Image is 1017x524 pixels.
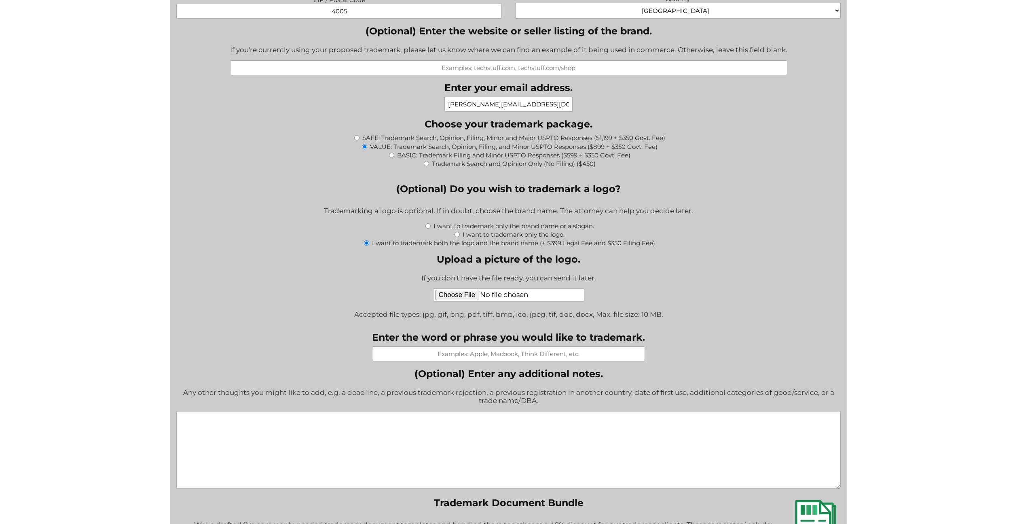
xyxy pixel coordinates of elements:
input: Examples: techstuff.com, techstuff.com/shop [230,60,787,75]
label: I want to trademark only the logo. [463,231,565,238]
label: VALUE: Trademark Search, Opinion, Filing, and Minor USPTO Responses ($899 + $350 Govt. Fee) [370,143,658,151]
label: I want to trademark both the logo and the brand name (+ $399 Legal Fee and $350 Filing Fee) [372,239,655,247]
label: Trademark Search and Opinion Only (No Filing) ($450) [432,160,596,168]
legend: Choose your trademark package. [425,118,592,130]
label: Enter the word or phrase you would like to trademark. [372,331,645,343]
span: Accepted file types: jpg, gif, png, pdf, tiff, bmp, ico, jpeg, tif, doc, docx, Max. file size: 10... [354,305,663,325]
input: Examples: Apple, Macbook, Think Different, etc. [372,346,645,361]
label: (Optional) Enter any additional notes. [176,368,841,380]
label: Upload a picture of the logo. [354,253,663,265]
div: Any other thoughts you might like to add, e.g. a deadline, a previous trademark rejection, a prev... [176,383,841,411]
legend: Trademark Document Bundle [434,497,584,509]
label: I want to trademark only the brand name or a slogan. [433,222,594,230]
label: SAFE: Trademark Search, Opinion, Filing, Minor and Major USPTO Responses ($1,199 + $350 Govt. Fee) [362,134,665,142]
div: Trademarking a logo is optional. If in doubt, choose the brand name. The attorney can help you de... [176,202,841,221]
label: BASIC: Trademark Filing and Minor USPTO Responses ($599 + $350 Govt. Fee) [397,151,630,159]
label: (Optional) Enter the website or seller listing of the brand. [230,25,787,37]
label: Enter your email address. [444,82,573,93]
div: If you don't have the file ready, you can send it later. [354,269,663,289]
legend: (Optional) Do you wish to trademark a logo? [396,183,621,195]
div: If you're currently using your proposed trademark, please let us know where we can find an exampl... [230,40,787,60]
